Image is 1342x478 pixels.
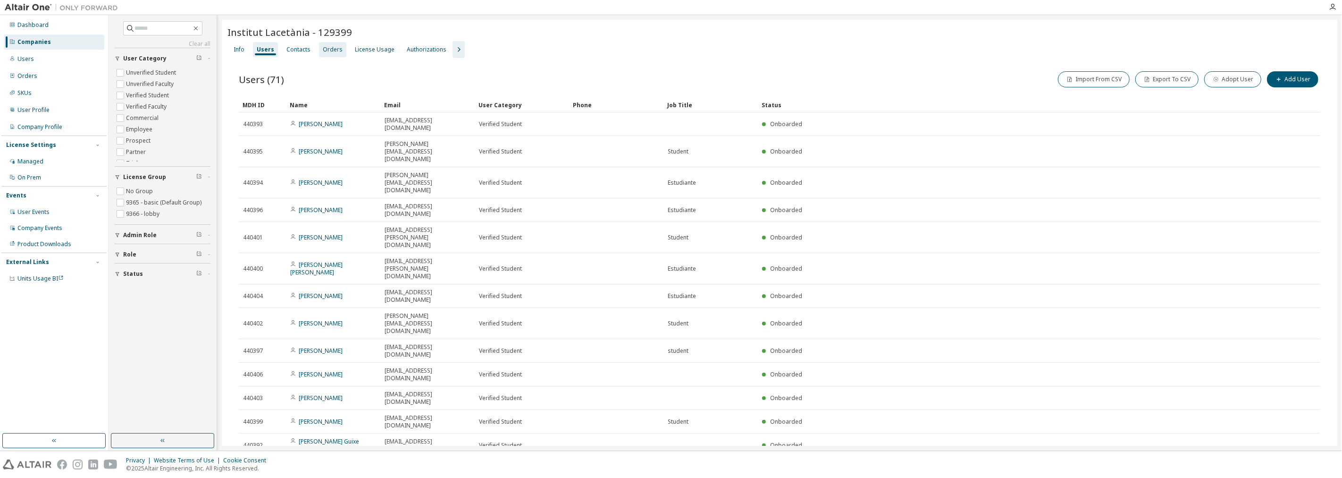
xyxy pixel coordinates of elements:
[479,320,522,327] span: Verified Student
[115,48,210,69] button: User Category
[17,89,32,97] div: SKUs
[1135,71,1199,87] button: Export To CSV
[299,370,343,378] a: [PERSON_NAME]
[299,292,343,300] a: [PERSON_NAME]
[668,206,696,214] span: Estudiante
[668,292,696,300] span: Estudiante
[385,414,470,429] span: [EMAIL_ADDRESS][DOMAIN_NAME]
[770,265,802,273] span: Onboarded
[668,265,696,273] span: Estudiante
[17,55,34,63] div: Users
[123,251,136,258] span: Role
[17,38,51,46] div: Companies
[88,460,98,469] img: linkedin.svg
[126,457,154,464] div: Privacy
[668,347,688,355] span: student
[385,391,470,406] span: [EMAIL_ADDRESS][DOMAIN_NAME]
[479,394,522,402] span: Verified Student
[126,197,203,208] label: 9365 - basic (Default Group)
[299,347,343,355] a: [PERSON_NAME]
[770,120,802,128] span: Onboarded
[290,261,343,276] a: [PERSON_NAME] [PERSON_NAME]
[6,141,56,149] div: License Settings
[385,203,470,218] span: [EMAIL_ADDRESS][DOMAIN_NAME]
[478,97,565,112] div: User Category
[290,97,377,112] div: Name
[385,140,470,163] span: [PERSON_NAME][EMAIL_ADDRESS][DOMAIN_NAME]
[196,173,202,181] span: Clear filter
[299,394,343,402] a: [PERSON_NAME]
[73,460,83,469] img: instagram.svg
[762,97,1259,112] div: Status
[770,319,802,327] span: Onboarded
[770,206,802,214] span: Onboarded
[479,120,522,128] span: Verified Student
[385,226,470,249] span: [EMAIL_ADDRESS][PERSON_NAME][DOMAIN_NAME]
[243,265,263,273] span: 440400
[123,231,157,239] span: Admin Role
[115,264,210,284] button: Status
[123,173,166,181] span: License Group
[126,158,140,169] label: Trial
[115,244,210,265] button: Role
[385,312,470,335] span: [PERSON_NAME][EMAIL_ADDRESS][DOMAIN_NAME]
[239,73,284,86] span: Users (71)
[243,148,263,155] span: 440395
[154,457,223,464] div: Website Terms of Use
[17,123,62,131] div: Company Profile
[17,106,50,114] div: User Profile
[17,174,41,181] div: On Prem
[407,46,446,53] div: Authorizations
[6,192,26,199] div: Events
[3,460,51,469] img: altair_logo.svg
[126,208,161,220] label: 9366 - lobby
[17,72,37,80] div: Orders
[243,418,263,426] span: 440399
[479,179,522,187] span: Verified Student
[243,371,263,378] span: 440406
[196,55,202,62] span: Clear filter
[479,418,522,426] span: Verified Student
[385,367,470,382] span: [EMAIL_ADDRESS][DOMAIN_NAME]
[479,234,522,241] span: Verified Student
[126,135,152,146] label: Prospect
[243,320,263,327] span: 440402
[573,97,660,112] div: Phone
[668,179,696,187] span: Estudiante
[257,46,274,53] div: Users
[770,233,802,241] span: Onboarded
[299,179,343,187] a: [PERSON_NAME]
[243,234,263,241] span: 440401
[243,347,263,355] span: 440397
[227,26,352,39] span: Institut Lacetània - 129399
[126,186,155,197] label: No Group
[668,320,688,327] span: Student
[770,147,802,155] span: Onboarded
[115,225,210,246] button: Admin Role
[770,370,802,378] span: Onboarded
[126,124,154,135] label: Employee
[57,460,67,469] img: facebook.svg
[299,319,343,327] a: [PERSON_NAME]
[770,394,802,402] span: Onboarded
[126,146,148,158] label: Partner
[243,394,263,402] span: 440403
[770,441,802,449] span: Onboarded
[123,270,143,278] span: Status
[299,233,343,241] a: [PERSON_NAME]
[667,97,754,112] div: Job Title
[299,147,343,155] a: [PERSON_NAME]
[290,437,359,453] a: [PERSON_NAME] Guixe [PERSON_NAME]
[479,265,522,273] span: Verified Student
[17,224,62,232] div: Company Events
[17,274,64,282] span: Units Usage BI
[299,120,343,128] a: [PERSON_NAME]
[385,117,470,132] span: [EMAIL_ADDRESS][DOMAIN_NAME]
[126,101,168,112] label: Verified Faculty
[1204,71,1261,87] button: Adopt User
[385,171,470,194] span: [PERSON_NAME][EMAIL_ADDRESS][DOMAIN_NAME]
[385,343,470,358] span: [EMAIL_ADDRESS][DOMAIN_NAME]
[196,251,202,258] span: Clear filter
[126,464,272,472] p: © 2025 Altair Engineering, Inc. All Rights Reserved.
[234,46,244,53] div: Info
